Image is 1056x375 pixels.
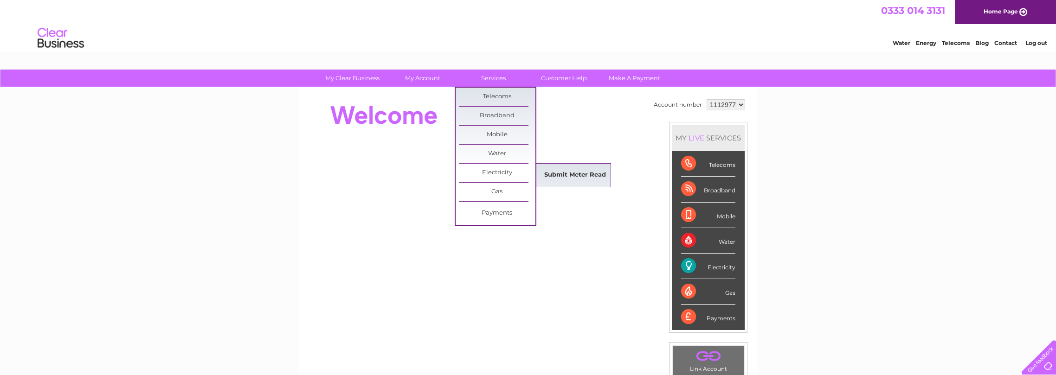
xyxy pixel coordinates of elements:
[881,5,945,16] a: 0333 014 3131
[459,204,535,222] a: Payments
[675,348,741,364] a: .
[681,279,735,305] div: Gas
[916,39,936,46] a: Energy
[975,39,989,46] a: Blog
[651,97,704,113] td: Account number
[596,70,673,87] a: Make A Payment
[681,177,735,202] div: Broadband
[459,126,535,144] a: Mobile
[681,203,735,228] div: Mobile
[672,125,745,151] div: MY SERVICES
[526,70,602,87] a: Customer Help
[37,24,84,52] img: logo.png
[942,39,970,46] a: Telecoms
[672,345,744,375] td: Link Account
[681,254,735,279] div: Electricity
[1025,39,1047,46] a: Log out
[681,305,735,330] div: Payments
[687,133,706,142] div: LIVE
[537,166,613,184] a: Submit Meter Read
[459,88,535,106] a: Telecoms
[459,183,535,201] a: Gas
[455,70,532,87] a: Services
[459,145,535,163] a: Water
[459,107,535,125] a: Broadband
[314,70,391,87] a: My Clear Business
[459,164,535,182] a: Electricity
[309,5,748,45] div: Clear Business is a trading name of Verastar Limited (registered in [GEOGRAPHIC_DATA] No. 3667643...
[893,39,910,46] a: Water
[994,39,1017,46] a: Contact
[681,228,735,254] div: Water
[385,70,461,87] a: My Account
[681,151,735,177] div: Telecoms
